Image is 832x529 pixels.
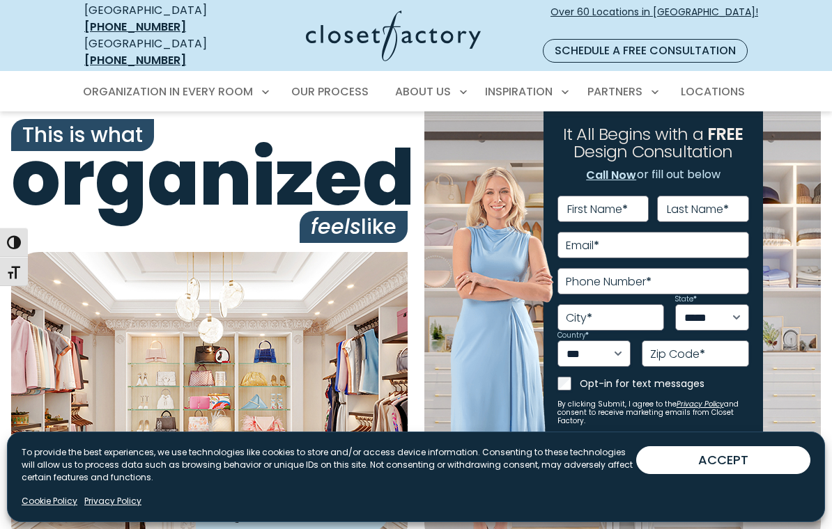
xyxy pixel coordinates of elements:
[566,313,592,324] label: City
[566,276,652,287] label: Phone Number
[580,377,749,390] label: Opt-in for text messages
[83,84,253,100] span: Organization in Every Room
[84,35,236,69] div: [GEOGRAPHIC_DATA]
[557,332,589,339] label: Country
[84,2,236,35] div: [GEOGRAPHIC_DATA]
[311,212,361,242] i: feels
[291,84,369,100] span: Our Process
[550,5,758,34] span: Over 60 Locations in [GEOGRAPHIC_DATA]!
[585,166,721,184] p: or fill out below
[11,119,154,151] span: This is what
[587,84,642,100] span: Partners
[563,123,703,145] span: It All Begins with a
[681,84,745,100] span: Locations
[11,140,408,216] span: organized
[22,446,636,484] p: To provide the best experiences, we use technologies like cookies to store and/or access device i...
[84,52,186,68] a: [PHONE_NUMBER]
[585,166,637,184] a: Call Now
[84,19,186,35] a: [PHONE_NUMBER]
[22,495,77,507] a: Cookie Policy
[543,39,748,63] a: Schedule a Free Consultation
[675,296,697,303] label: State
[73,72,759,111] nav: Primary Menu
[707,123,744,145] span: FREE
[300,211,408,243] span: like
[306,10,481,61] img: Closet Factory Logo
[573,141,732,164] span: Design Consultation
[395,84,451,100] span: About Us
[566,240,599,251] label: Email
[84,495,141,507] a: Privacy Policy
[677,399,724,409] a: Privacy Policy
[557,400,749,425] small: By clicking Submit, I agree to the and consent to receive marketing emails from Closet Factory.
[485,84,553,100] span: Inspiration
[636,446,810,474] button: ACCEPT
[650,349,705,360] label: Zip Code
[567,204,628,215] label: First Name
[667,204,729,215] label: Last Name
